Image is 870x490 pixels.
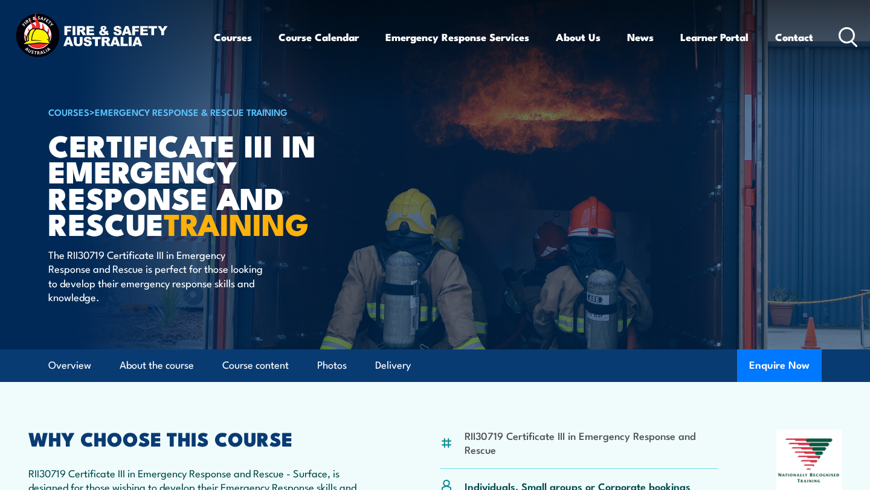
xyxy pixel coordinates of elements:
[95,105,288,118] a: Emergency Response & Rescue Training
[48,247,269,304] p: The RII30719 Certificate III in Emergency Response and Rescue is perfect for those looking to dev...
[48,132,347,236] h1: Certificate III in Emergency Response and Rescue
[465,428,718,457] li: RII30719 Certificate III in Emergency Response and Rescue
[28,430,381,447] h2: WHY CHOOSE THIS COURSE
[680,21,749,53] a: Learner Portal
[375,349,411,381] a: Delivery
[48,105,89,118] a: COURSES
[214,21,252,53] a: Courses
[556,21,601,53] a: About Us
[737,349,822,382] button: Enquire Now
[317,349,347,381] a: Photos
[627,21,654,53] a: News
[120,349,194,381] a: About the course
[385,21,529,53] a: Emergency Response Services
[222,349,289,381] a: Course content
[48,349,91,381] a: Overview
[48,104,347,119] h6: >
[164,200,309,246] strong: TRAINING
[279,21,359,53] a: Course Calendar
[775,21,813,53] a: Contact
